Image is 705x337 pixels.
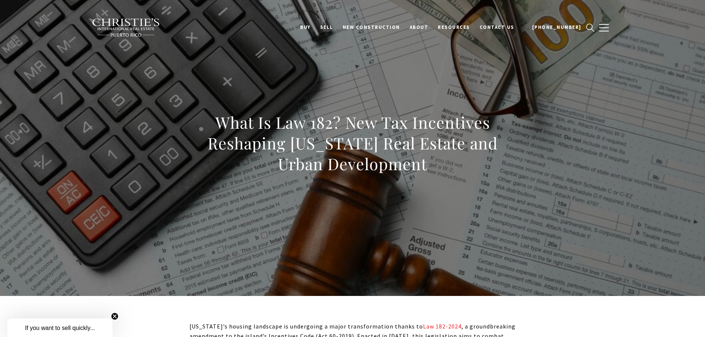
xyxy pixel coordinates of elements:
span: 📞 [PHONE_NUMBER] [524,24,581,30]
button: Close teaser [111,313,118,320]
span: If you want to sell quickly... [25,325,95,331]
span: New Construction [343,24,400,30]
a: SELL [315,20,338,34]
div: If you want to sell quickly... Close teaser [7,319,113,337]
a: About [405,20,433,34]
a: call 9393373000 [519,20,586,34]
a: New Construction [338,20,405,34]
a: Contact Us [475,20,519,34]
a: search [586,24,594,32]
img: Christie's International Real Estate black text logo [92,18,161,37]
a: Resources [433,20,475,34]
button: button [594,17,614,38]
h1: What Is Law 182? New Tax Incentives Reshaping [US_STATE] Real Estate and Urban Development [189,112,516,174]
a: BUY [295,20,315,34]
a: Law 182-2024 - open in a new tab [423,323,461,330]
span: Contact Us [480,24,514,30]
